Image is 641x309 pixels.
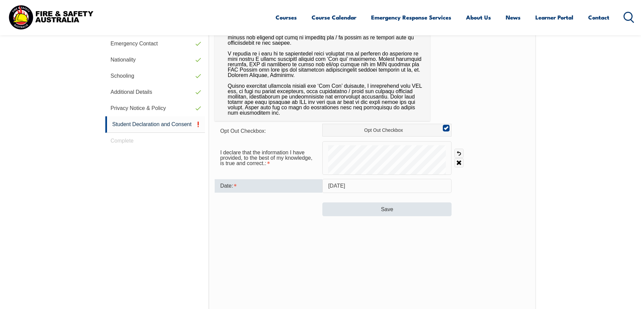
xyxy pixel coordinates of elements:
div: Date is required. [215,179,322,193]
a: Privacy Notice & Policy [105,100,205,116]
a: Emergency Response Services [371,8,451,26]
a: Additional Details [105,84,205,100]
label: Opt Out Checkbox [322,124,452,137]
a: Emergency Contact [105,36,205,52]
span: Opt Out Checkbox: [220,128,266,134]
a: News [506,8,521,26]
a: Learner Portal [535,8,573,26]
a: Student Declaration and Consent [105,116,205,133]
a: Nationality [105,52,205,68]
a: Clear [454,158,464,167]
div: I declare that the information I have provided, to the best of my knowledge, is true and correct.... [215,146,322,170]
a: Contact [588,8,609,26]
a: Schooling [105,68,205,84]
a: Courses [276,8,297,26]
input: Select Date... [322,179,452,193]
a: Undo [454,149,464,158]
button: Save [322,202,452,216]
a: Course Calendar [312,8,356,26]
a: About Us [466,8,491,26]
